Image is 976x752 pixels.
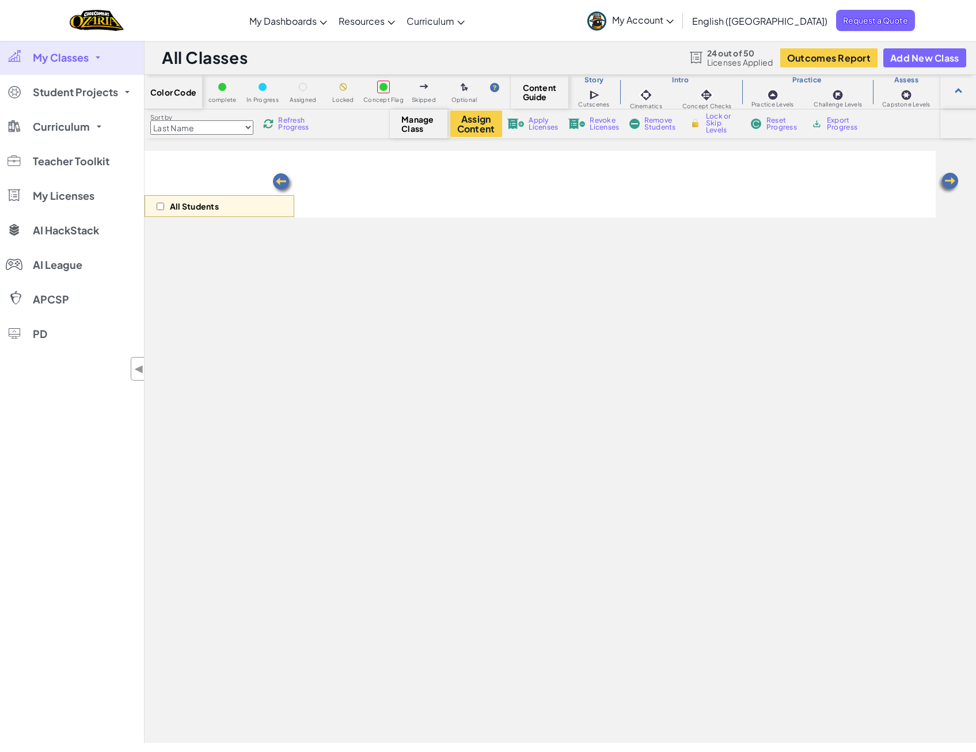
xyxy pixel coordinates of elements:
[692,15,827,27] span: English ([GEOGRAPHIC_DATA])
[689,118,701,128] img: IconLock.svg
[450,111,502,137] button: Assign Content
[332,97,354,103] span: Locked
[742,75,872,85] h3: Practice
[644,117,679,131] span: Remove Students
[587,12,606,31] img: avatar
[766,117,801,131] span: Reset Progress
[339,15,385,27] span: Resources
[707,48,773,58] span: 24 out of 50
[620,75,741,85] h3: Intro
[162,47,248,69] h1: All Classes
[420,84,428,89] img: IconSkippedLevel.svg
[150,113,253,122] label: Sort by
[883,48,966,67] button: Add New Class
[630,103,662,109] span: Cinematics
[70,9,123,32] img: Home
[150,88,196,97] span: Color Code
[707,58,773,67] span: Licenses Applied
[612,14,674,26] span: My Account
[682,103,731,109] span: Concept Checks
[578,101,609,108] span: Cutscenes
[589,89,601,101] img: IconCutscene.svg
[590,117,619,131] span: Revoke Licenses
[780,48,878,67] button: Outcomes Report
[814,101,862,108] span: Challenge Levels
[451,97,477,103] span: Optional
[832,89,844,101] img: IconChallengeLevel.svg
[872,75,940,85] h3: Assess
[568,119,586,129] img: IconLicenseRevoke.svg
[401,5,470,36] a: Curriculum
[686,5,833,36] a: English ([GEOGRAPHIC_DATA])
[529,117,558,131] span: Apply Licenses
[271,172,294,195] img: Arrow_Left.png
[490,83,499,92] img: IconHint.svg
[811,119,822,129] img: IconArchive.svg
[698,87,715,103] img: IconInteractive.svg
[33,191,94,201] span: My Licenses
[523,83,557,101] span: Content Guide
[706,113,740,134] span: Lock or Skip Levels
[33,121,90,132] span: Curriculum
[827,117,862,131] span: Export Progress
[836,10,915,31] a: Request a Quote
[407,15,454,27] span: Curriculum
[170,202,219,211] p: All Students
[751,101,793,108] span: Practice Levels
[568,75,620,85] h3: Story
[461,83,468,92] img: IconOptionalLevel.svg
[507,119,525,129] img: IconLicenseApply.svg
[208,97,237,103] span: complete
[33,87,118,97] span: Student Projects
[638,87,654,103] img: IconCinematic.svg
[582,2,679,39] a: My Account
[246,97,279,103] span: In Progress
[937,172,960,195] img: Arrow_Left.png
[333,5,401,36] a: Resources
[33,225,99,236] span: AI HackStack
[278,117,314,131] span: Refresh Progress
[249,15,317,27] span: My Dashboards
[412,97,436,103] span: Skipped
[767,89,778,101] img: IconPracticeLevel.svg
[882,101,930,108] span: Capstone Levels
[263,119,274,129] img: IconReload.svg
[901,89,912,101] img: IconCapstoneLevel.svg
[33,260,82,270] span: AI League
[629,119,640,129] img: IconRemoveStudents.svg
[244,5,333,36] a: My Dashboards
[750,119,762,129] img: IconReset.svg
[363,97,404,103] span: Concept Flag
[33,156,109,166] span: Teacher Toolkit
[290,97,317,103] span: Assigned
[33,52,89,63] span: My Classes
[134,360,144,377] span: ◀
[401,115,435,133] span: Manage Class
[70,9,123,32] a: Ozaria by CodeCombat logo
